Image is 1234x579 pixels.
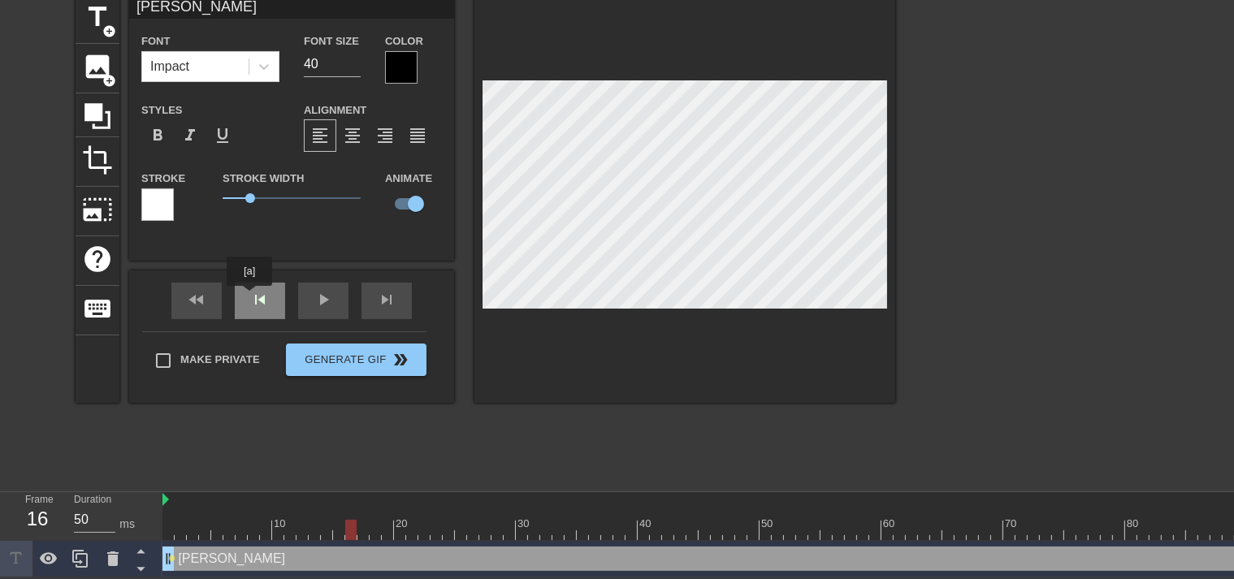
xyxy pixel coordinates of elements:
span: Generate Gif [292,350,420,369]
span: double_arrow [392,350,411,369]
label: Font Size [304,33,359,50]
div: 30 [517,516,532,532]
span: image [82,51,113,82]
span: lens [169,555,176,562]
span: crop [82,145,113,175]
div: 10 [274,516,288,532]
span: format_italic [180,126,200,145]
span: help [82,244,113,274]
div: ms [119,516,135,533]
span: skip_previous [250,290,270,309]
div: 40 [639,516,654,532]
label: Stroke Width [223,171,304,187]
span: format_underline [213,126,232,145]
label: Animate [385,171,432,187]
label: Styles [141,102,183,119]
span: format_align_justify [408,126,427,145]
span: Make Private [180,352,260,368]
label: Color [385,33,423,50]
span: title [82,2,113,32]
label: Font [141,33,170,50]
div: 60 [883,516,898,532]
div: 16 [25,504,50,534]
span: photo_size_select_large [82,194,113,225]
span: fast_rewind [187,290,206,309]
label: Alignment [304,102,366,119]
label: Stroke [141,171,185,187]
span: add_circle [102,74,116,88]
div: Frame [13,492,62,539]
span: add_circle [102,24,116,38]
div: 70 [1005,516,1020,532]
div: 50 [761,516,776,532]
div: Impact [150,57,189,76]
span: drag_handle [160,551,176,567]
span: play_arrow [314,290,333,309]
span: format_align_center [343,126,362,145]
span: format_align_left [310,126,330,145]
span: format_align_right [375,126,395,145]
span: skip_next [377,290,396,309]
button: Generate Gif [286,344,426,376]
label: Duration [74,495,111,505]
span: keyboard [82,293,113,324]
div: 20 [396,516,410,532]
div: 80 [1127,516,1141,532]
span: format_bold [148,126,167,145]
